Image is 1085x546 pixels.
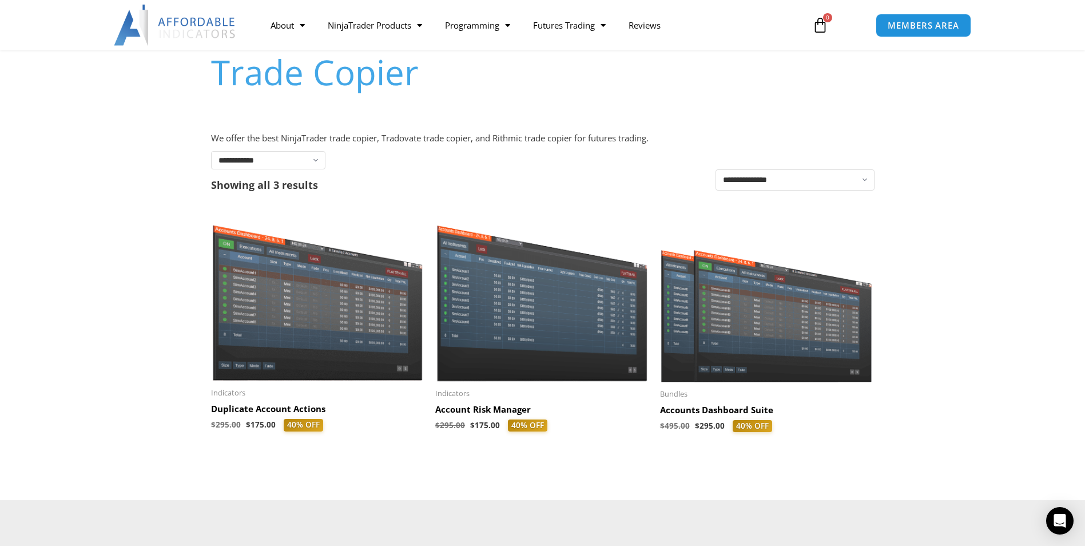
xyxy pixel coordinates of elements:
span: Bundles [660,389,873,399]
span: MEMBERS AREA [888,21,959,30]
span: $ [695,421,700,431]
a: Programming [434,12,522,38]
span: $ [660,421,665,431]
bdi: 495.00 [660,421,690,431]
a: Reviews [617,12,672,38]
span: $ [470,420,475,430]
p: Showing all 3 results [211,180,318,190]
span: 0 [823,13,832,22]
a: Duplicate Account Actions [211,403,424,419]
nav: Menu [259,12,799,38]
h1: Trade Copier [211,48,875,96]
span: Indicators [211,388,424,398]
a: 0 [795,9,845,42]
img: Accounts Dashboard Suite [660,212,873,382]
a: MEMBERS AREA [876,14,971,37]
div: Open Intercom Messenger [1046,507,1074,535]
span: 40% OFF [284,419,323,432]
h2: Duplicate Account Actions [211,403,424,415]
img: Duplicate Account Actions [211,212,424,381]
span: $ [211,420,216,430]
span: $ [246,420,251,430]
a: Accounts Dashboard Suite [660,405,873,420]
bdi: 175.00 [246,420,276,430]
bdi: 295.00 [695,421,725,431]
span: 40% OFF [733,420,772,433]
p: We offer the best NinjaTrader trade copier, Tradovate trade copier, and Rithmic trade copier for ... [211,130,875,147]
a: Account Risk Manager [435,404,649,420]
bdi: 295.00 [211,420,241,430]
span: 40% OFF [508,420,547,432]
span: Indicators [435,389,649,398]
select: Shop order [716,169,875,191]
img: LogoAI | Affordable Indicators – NinjaTrader [114,5,237,46]
h2: Account Risk Manager [435,404,649,416]
bdi: 175.00 [470,420,500,430]
bdi: 295.00 [435,420,465,430]
h2: Accounts Dashboard Suite [660,405,873,416]
span: $ [435,420,440,430]
a: About [259,12,316,38]
a: Futures Trading [522,12,617,38]
a: NinjaTrader Products [316,12,434,38]
img: Account Risk Manager [435,212,649,382]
